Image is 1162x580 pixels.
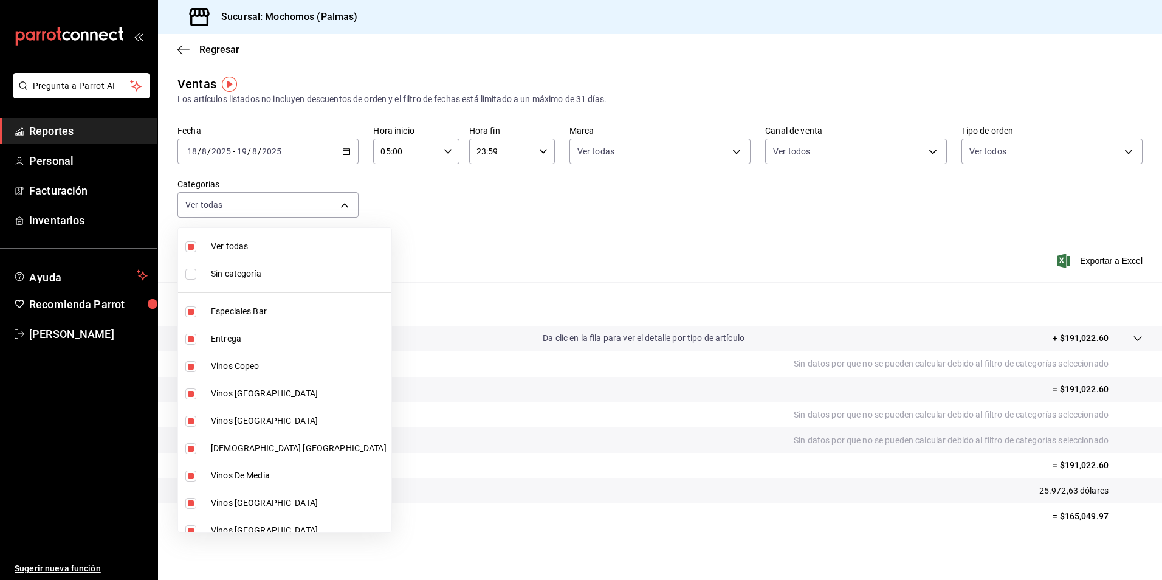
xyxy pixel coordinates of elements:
span: Vinos De Media [211,469,387,482]
span: Vinos [GEOGRAPHIC_DATA] [211,415,387,427]
span: Vinos Copeo [211,360,387,373]
span: Ver todas [211,240,387,253]
span: Especiales Bar [211,305,387,318]
span: [DEMOGRAPHIC_DATA] [GEOGRAPHIC_DATA] [211,442,387,455]
span: Vinos [GEOGRAPHIC_DATA] [211,524,387,537]
span: Entrega [211,333,387,345]
span: Vinos [GEOGRAPHIC_DATA] [211,497,387,509]
img: Marcador de información sobre herramientas [222,77,237,92]
span: Vinos [GEOGRAPHIC_DATA] [211,387,387,400]
span: Sin categoría [211,268,387,280]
